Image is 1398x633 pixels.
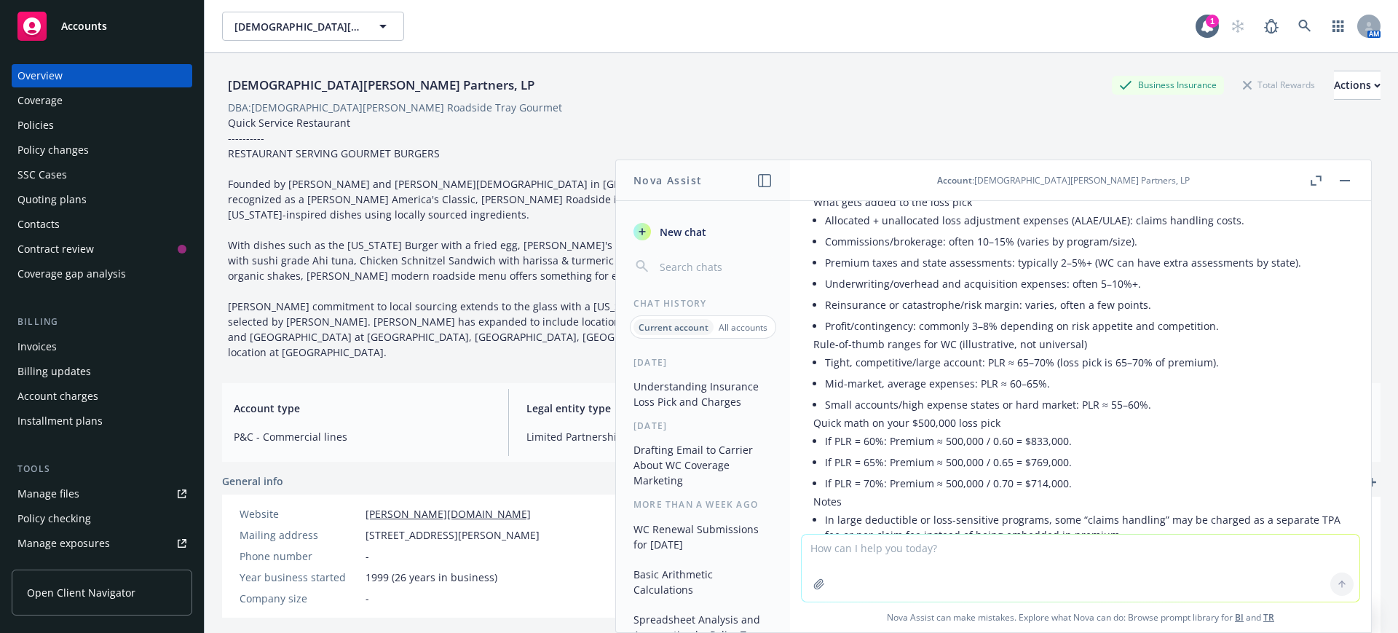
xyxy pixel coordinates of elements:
[1257,12,1286,41] a: Report a Bug
[17,262,126,286] div: Coverage gap analysis
[825,294,1348,315] li: Reinsurance or catastrophe/risk margin: varies, often a few points.
[937,174,1190,186] div: : [DEMOGRAPHIC_DATA][PERSON_NAME] Partners, LP
[12,163,192,186] a: SSC Cases
[366,591,369,606] span: -
[234,429,491,444] span: P&C - Commercial lines
[12,114,192,137] a: Policies
[628,438,778,492] button: Drafting Email to Carrier About WC Coverage Marketing
[796,602,1365,632] span: Nova Assist can make mistakes. Explore what Nova can do: Browse prompt library for and
[12,138,192,162] a: Policy changes
[12,385,192,408] a: Account charges
[17,557,113,580] div: Manage certificates
[633,173,702,188] h1: Nova Assist
[813,194,1348,210] p: What gets added to the loss pick
[825,252,1348,273] li: Premium taxes and state assessments: typically 2–5%+ (WC can have extra assessments by state).
[17,482,79,506] div: Manage files
[813,337,1348,352] p: Rule-of-thumb ranges for WC (illustrative, not universal)
[240,506,360,522] div: Website
[12,360,192,383] a: Billing updates
[825,452,1348,473] li: If PLR = 65%: Premium ≈ 500,000 / 0.65 = $769,000.
[616,498,790,511] div: More than a week ago
[628,219,778,245] button: New chat
[12,262,192,286] a: Coverage gap analysis
[17,163,67,186] div: SSC Cases
[12,64,192,87] a: Overview
[825,473,1348,494] li: If PLR = 70%: Premium ≈ 500,000 / 0.70 = $714,000.
[17,507,91,530] div: Policy checking
[825,352,1348,373] li: Tight, competitive/large account: PLR ≈ 65–70% (loss pick is 65–70% of premium).
[12,89,192,112] a: Coverage
[366,549,369,564] span: -
[813,415,1348,430] p: Quick math on your $500,000 loss pick
[240,549,360,564] div: Phone number
[234,401,491,416] span: Account type
[526,401,783,416] span: Legal entity type
[222,12,404,41] button: [DEMOGRAPHIC_DATA][PERSON_NAME] Partners, LP
[12,462,192,476] div: Tools
[240,527,360,543] div: Mailing address
[628,374,778,414] button: Understanding Insurance Loss Pick and Charges
[228,116,872,359] span: Quick Service Restaurant ---------- RESTAURANT SERVING GOURMET BURGERS Founded by [PERSON_NAME] a...
[61,20,107,32] span: Accounts
[17,89,63,112] div: Coverage
[1334,71,1381,100] button: Actions
[12,507,192,530] a: Policy checking
[12,188,192,211] a: Quoting plans
[825,373,1348,394] li: Mid-market, average expenses: PLR ≈ 60–65%.
[17,335,57,358] div: Invoices
[616,356,790,369] div: [DATE]
[17,360,91,383] div: Billing updates
[228,100,562,115] div: DBA: [DEMOGRAPHIC_DATA][PERSON_NAME] Roadside Tray Gourmet
[222,473,283,489] span: General info
[1363,473,1381,491] a: add
[1206,15,1219,28] div: 1
[813,494,1348,509] p: Notes
[825,509,1348,546] li: In large deductible or loss-sensitive programs, some “claims handling” may be charged as a separa...
[937,174,972,186] span: Account
[17,532,110,555] div: Manage exposures
[825,430,1348,452] li: If PLR = 60%: Premium ≈ 500,000 / 0.60 = $833,000.
[240,570,360,585] div: Year business started
[366,570,497,585] span: 1999 (26 years in business)
[1235,611,1244,624] a: BI
[17,409,103,433] div: Installment plans
[526,429,783,444] span: Limited Partnership
[628,517,778,557] button: WC Renewal Submissions for [DATE]
[1290,12,1319,41] a: Search
[240,591,360,606] div: Company size
[17,114,54,137] div: Policies
[12,335,192,358] a: Invoices
[12,482,192,506] a: Manage files
[17,64,63,87] div: Overview
[616,297,790,310] div: Chat History
[366,527,540,543] span: [STREET_ADDRESS][PERSON_NAME]
[1112,76,1224,94] div: Business Insurance
[17,213,60,236] div: Contacts
[825,210,1348,231] li: Allocated + unallocated loss adjustment expenses (ALAE/ULAE): claims handling costs.
[825,315,1348,337] li: Profit/contingency: commonly 3–8% depending on risk appetite and competition.
[1334,71,1381,99] div: Actions
[1263,611,1274,624] a: TR
[719,321,767,334] p: All accounts
[27,585,135,600] span: Open Client Navigator
[234,19,360,34] span: [DEMOGRAPHIC_DATA][PERSON_NAME] Partners, LP
[366,507,531,521] a: [PERSON_NAME][DOMAIN_NAME]
[616,420,790,432] div: [DATE]
[12,557,192,580] a: Manage certificates
[628,562,778,602] button: Basic Arithmetic Calculations
[1324,12,1353,41] a: Switch app
[657,256,773,277] input: Search chats
[17,385,98,408] div: Account charges
[12,532,192,555] a: Manage exposures
[12,6,192,47] a: Accounts
[1223,12,1252,41] a: Start snowing
[825,231,1348,252] li: Commissions/brokerage: often 10–15% (varies by program/size).
[17,237,94,261] div: Contract review
[657,224,706,240] span: New chat
[17,188,87,211] div: Quoting plans
[12,315,192,329] div: Billing
[12,237,192,261] a: Contract review
[12,409,192,433] a: Installment plans
[825,273,1348,294] li: Underwriting/overhead and acquisition expenses: often 5–10%+.
[1236,76,1322,94] div: Total Rewards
